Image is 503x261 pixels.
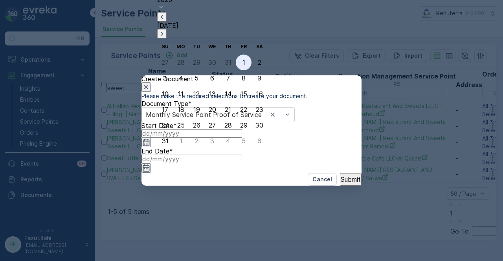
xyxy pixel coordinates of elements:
div: 15 [240,90,247,97]
p: Submit [341,176,361,183]
div: 4 [226,137,230,144]
div: 29 [193,59,200,66]
th: Thursday [220,39,236,55]
input: dd/mm/yyyy [141,155,242,163]
div: 2 [195,137,198,144]
p: Cancel [312,175,332,183]
button: Cancel [308,173,337,186]
div: 10 [162,90,169,97]
div: 21 [225,106,231,113]
input: dd/mm/yyyy [141,129,242,138]
div: 5 [195,75,198,82]
div: 4 [179,75,183,82]
p: Create Document [141,75,362,82]
div: 16 [256,90,263,97]
div: 9 [257,75,261,82]
div: 3 [163,75,167,82]
div: 5 [242,137,246,144]
div: 23 [256,106,263,113]
div: 19 [193,106,200,113]
div: 13 [209,90,216,97]
div: 1 [242,59,245,66]
th: Friday [236,39,251,55]
div: 11 [178,90,184,97]
div: 7 [226,75,230,82]
th: Sunday [157,39,173,55]
div: 26 [193,122,200,129]
th: Wednesday [204,39,220,55]
th: Tuesday [189,39,204,55]
div: 6 [257,137,261,144]
div: 27 [162,59,169,66]
div: 17 [162,106,168,113]
th: Monday [173,39,189,55]
p: Please make the required selections to create your document. [141,92,362,100]
div: 31 [162,137,169,144]
div: 27 [209,122,216,129]
div: 30 [208,59,216,66]
div: 22 [240,106,247,113]
label: Start Date [141,122,173,130]
label: End Date [141,147,169,155]
div: 31 [225,59,231,66]
div: 28 [177,59,185,66]
div: 30 [255,122,263,129]
div: 8 [242,75,246,82]
div: 6 [210,75,214,82]
div: 29 [240,122,248,129]
th: Saturday [251,39,267,55]
label: Document Type [141,100,188,108]
div: 24 [162,122,169,129]
p: [DATE] [157,22,267,29]
div: 12 [193,90,200,97]
div: 2 [258,59,261,66]
div: 3 [210,137,214,144]
div: 25 [177,122,185,129]
button: Submit [340,173,362,186]
div: 20 [209,106,216,113]
div: 28 [224,122,232,129]
div: 1 [180,137,182,144]
div: 18 [178,106,184,113]
div: 14 [225,90,231,97]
